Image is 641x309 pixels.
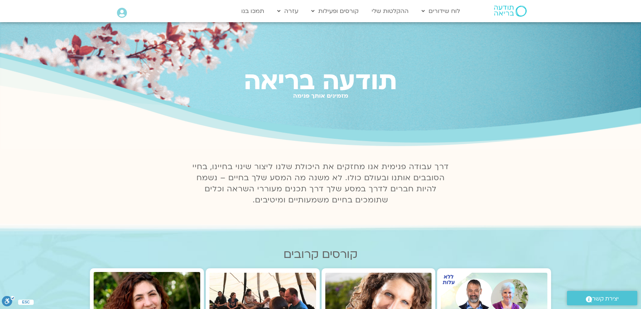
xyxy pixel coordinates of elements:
[494,6,527,17] img: תודעה בריאה
[273,4,302,18] a: עזרה
[308,4,362,18] a: קורסים ופעילות
[90,248,551,261] h2: קורסים קרובים
[567,291,637,305] a: יצירת קשר
[592,294,619,304] span: יצירת קשר
[238,4,268,18] a: תמכו בנו
[368,4,412,18] a: ההקלטות שלי
[188,161,453,206] p: דרך עבודה פנימית אנו מחזקים את היכולת שלנו ליצור שינוי בחיינו, בחיי הסובבים אותנו ובעולם כולו. לא...
[418,4,464,18] a: לוח שידורים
